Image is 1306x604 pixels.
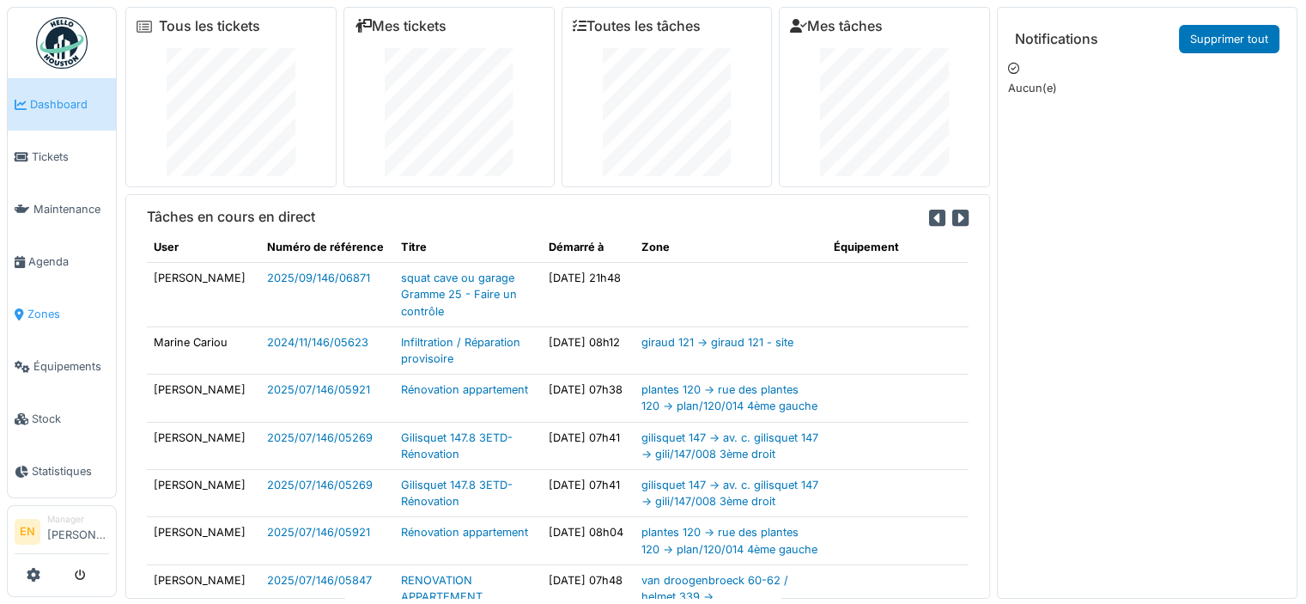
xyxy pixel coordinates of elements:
h6: Tâches en cours en direct [147,209,315,225]
td: [PERSON_NAME] [147,469,260,516]
a: 2025/07/146/05921 [267,526,370,539]
td: [PERSON_NAME] [147,422,260,469]
a: Statistiques [8,445,116,497]
a: Infiltration / Réparation provisoire [401,336,520,365]
th: Zone [635,232,827,263]
a: Zones [8,288,116,340]
a: EN Manager[PERSON_NAME] [15,513,109,554]
a: Gilisquet 147.8 3ETD-Rénovation [401,479,513,508]
td: [DATE] 08h04 [542,517,635,564]
a: plantes 120 -> rue des plantes 120 -> plan/120/014 4ème gauche [641,383,817,412]
li: [PERSON_NAME] [47,513,109,550]
h6: Notifications [1015,31,1098,47]
span: Zones [27,306,109,322]
a: Tous les tickets [159,18,260,34]
td: [PERSON_NAME] [147,517,260,564]
a: Rénovation appartement [401,383,528,396]
th: Démarré à [542,232,635,263]
a: 2025/07/146/05269 [267,479,373,491]
a: giraud 121 -> giraud 121 - site [641,336,793,349]
td: [PERSON_NAME] [147,375,260,422]
a: gilisquet 147 -> av. c. gilisquet 147 -> gili/147/008 3ème droit [641,479,818,508]
a: Mes tickets [355,18,446,34]
td: [PERSON_NAME] [147,263,260,327]
a: Tickets [8,131,116,183]
a: 2025/07/146/05847 [267,574,372,587]
span: Statistiques [32,463,109,479]
a: 2024/11/146/05623 [267,336,368,349]
a: 2025/07/146/05269 [267,431,373,444]
td: [DATE] 08h12 [542,326,635,374]
span: Maintenance [33,201,109,217]
a: gilisquet 147 -> av. c. gilisquet 147 -> gili/147/008 3ème droit [641,431,818,461]
span: Équipements [33,358,109,375]
td: [DATE] 07h41 [542,469,635,516]
td: [DATE] 07h41 [542,422,635,469]
div: Manager [47,513,109,526]
img: Badge_color-CXgf-gQk.svg [36,17,88,69]
td: [DATE] 21h48 [542,263,635,327]
span: translation missing: fr.shared.user [154,241,179,253]
a: Gilisquet 147.8 3ETD-Rénovation [401,431,513,461]
a: 2025/09/146/06871 [267,271,370,284]
a: squat cave ou garage Gramme 25 - Faire un contrôle [401,271,517,317]
a: Maintenance [8,183,116,235]
span: Stock [32,411,109,427]
p: Aucun(e) [1008,80,1286,96]
li: EN [15,519,40,545]
span: Tickets [32,149,109,165]
th: Numéro de référence [260,232,394,263]
a: plantes 120 -> rue des plantes 120 -> plan/120/014 4ème gauche [641,526,817,555]
a: 2025/07/146/05921 [267,383,370,396]
a: Supprimer tout [1179,25,1279,53]
a: Dashboard [8,78,116,131]
a: Mes tâches [790,18,883,34]
span: Agenda [28,253,109,270]
a: Agenda [8,235,116,288]
td: Marine Cariou [147,326,260,374]
td: [DATE] 07h38 [542,375,635,422]
th: Titre [394,232,542,263]
a: Stock [8,393,116,445]
a: RENOVATION APPARTEMENT [401,574,483,603]
a: Équipements [8,340,116,393]
a: Rénovation appartement [401,526,528,539]
a: Toutes les tâches [573,18,701,34]
th: Équipement [827,232,969,263]
span: Dashboard [30,96,109,113]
